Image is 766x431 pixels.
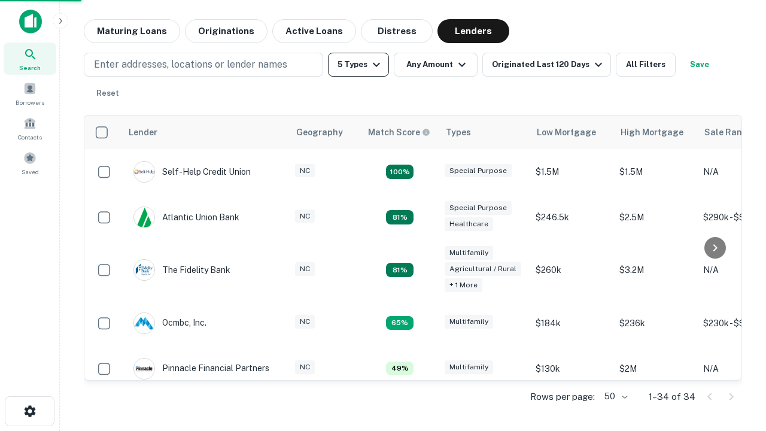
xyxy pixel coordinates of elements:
a: Search [4,43,56,75]
div: Healthcare [445,217,493,231]
div: Multifamily [445,246,493,260]
div: Multifamily [445,360,493,374]
div: NC [295,210,315,223]
th: Low Mortgage [530,116,613,149]
div: Special Purpose [445,164,512,178]
td: $2M [613,346,697,391]
td: $3.2M [613,240,697,301]
img: picture [134,207,154,227]
div: NC [295,360,315,374]
p: Enter addresses, locations or lender names [94,57,287,72]
span: Saved [22,167,39,177]
div: Ocmbc, Inc. [133,312,206,334]
div: Special Purpose [445,201,512,215]
img: picture [134,162,154,182]
button: Save your search to get updates of matches that match your search criteria. [680,53,719,77]
div: Atlantic Union Bank [133,207,239,228]
div: Matching Properties: 3, hasApolloMatch: undefined [386,362,414,376]
div: Matching Properties: 11, hasApolloMatch: undefined [386,165,414,179]
iframe: Chat Widget [706,335,766,393]
div: Multifamily [445,315,493,329]
td: $246.5k [530,195,613,240]
td: $260k [530,240,613,301]
td: $1.5M [613,149,697,195]
th: Geography [289,116,361,149]
button: Lenders [437,19,509,43]
img: picture [134,260,154,280]
span: Borrowers [16,98,44,107]
th: Capitalize uses an advanced AI algorithm to match your search with the best lender. The match sco... [361,116,439,149]
div: NC [295,164,315,178]
th: Types [439,116,530,149]
button: Reset [89,81,127,105]
button: Any Amount [394,53,478,77]
button: All Filters [616,53,676,77]
td: $130k [530,346,613,391]
div: Lender [129,125,157,139]
div: Geography [296,125,343,139]
p: 1–34 of 34 [649,390,695,404]
div: High Mortgage [621,125,683,139]
td: $2.5M [613,195,697,240]
div: Low Mortgage [537,125,596,139]
p: Rows per page: [530,390,595,404]
div: Matching Properties: 4, hasApolloMatch: undefined [386,316,414,330]
a: Borrowers [4,77,56,110]
img: capitalize-icon.png [19,10,42,34]
div: Matching Properties: 5, hasApolloMatch: undefined [386,210,414,224]
div: Pinnacle Financial Partners [133,358,269,380]
div: NC [295,262,315,276]
td: $1.5M [530,149,613,195]
div: NC [295,315,315,329]
h6: Match Score [368,126,428,139]
div: Self-help Credit Union [133,161,251,183]
div: 50 [600,388,630,405]
th: Lender [121,116,289,149]
a: Saved [4,147,56,179]
button: Distress [361,19,433,43]
div: Types [446,125,471,139]
td: $184k [530,301,613,346]
button: Active Loans [272,19,356,43]
img: picture [134,313,154,333]
td: $236k [613,301,697,346]
button: Originated Last 120 Days [482,53,611,77]
span: Search [19,63,41,72]
th: High Mortgage [613,116,697,149]
a: Contacts [4,112,56,144]
button: 5 Types [328,53,389,77]
div: Agricultural / Rural [445,262,521,276]
button: Enter addresses, locations or lender names [84,53,323,77]
span: Contacts [18,132,42,142]
div: Capitalize uses an advanced AI algorithm to match your search with the best lender. The match sco... [368,126,430,139]
div: Originated Last 120 Days [492,57,606,72]
img: picture [134,359,154,379]
div: + 1 more [445,278,482,292]
div: Matching Properties: 5, hasApolloMatch: undefined [386,263,414,277]
button: Originations [185,19,268,43]
button: Maturing Loans [84,19,180,43]
div: The Fidelity Bank [133,259,230,281]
